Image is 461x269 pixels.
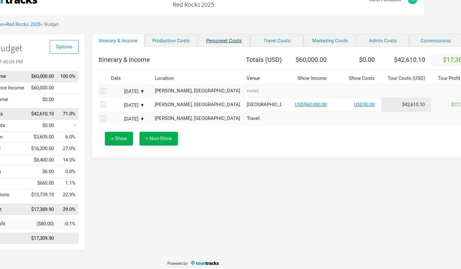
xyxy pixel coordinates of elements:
[197,33,250,47] a: Personnel Costs
[50,40,79,54] button: Options
[28,166,57,178] td: $6.00
[57,204,79,215] td: Tour Profit as % of Tour Income
[381,73,432,84] th: Tour Costs ( USD )
[28,178,57,189] td: $660.00
[108,73,149,84] th: Date
[28,143,57,155] td: $16,200.00
[28,131,57,143] td: $3,605.00
[28,71,57,82] td: $60,000.00
[28,233,57,244] td: $17,309.90
[56,44,72,50] span: Options
[57,94,79,105] td: Other Income as % of Tour Income
[57,189,79,201] td: Commissions as % of Tour Income
[28,189,57,201] td: $13,739.10
[295,102,327,107] a: USD$60,000.00
[250,33,303,47] a: Travel Costs
[139,132,178,146] button: + Non-Show
[155,116,240,121] div: Morrison, United States
[57,155,79,166] td: Travel as % of Tour Income
[28,82,57,94] td: $60,000.00
[109,89,145,94] div: [DATE] ▼
[57,131,79,143] td: Production as % of Tour Income
[57,120,79,131] td: Show Costs as % of Tour Income
[57,108,79,120] td: Tour Costs as % of Tour Income
[109,103,145,108] div: [DATE] ▼
[304,33,356,47] a: Marketing Costs
[92,33,145,47] a: Itinerary & Income
[243,98,285,112] input: Red Rocks Amphitheatre
[155,102,240,107] div: Morrison, United States
[105,132,133,146] button: + Show
[4,22,40,27] span: >
[381,53,432,66] th: $42,610.10
[111,136,127,141] span: + Show
[40,22,59,27] span: > Budget
[28,204,57,215] td: $17,389.90
[109,117,145,122] div: [DATE] ▼
[28,218,57,230] td: ($80.00)
[356,33,409,47] a: Admin Costs
[57,143,79,155] td: Personnel as % of Tour Income
[243,73,285,84] th: Venue
[285,53,333,66] th: $60,000.00
[155,88,240,93] div: Morrison, United States
[28,108,57,120] td: $42,610.10
[146,136,172,141] span: + Non-Show
[173,1,214,8] h2: Red Rocks 2025
[57,71,79,82] td: Tour Income as % of Tour Income
[333,73,381,84] th: Show Costs
[28,155,57,166] td: $8,400.00
[285,73,333,84] th: Show Income
[190,260,220,266] img: TourTracks
[57,233,79,244] td: Net Profit as % of Tour Income
[57,166,79,178] td: Marketing as % of Tour Income
[6,21,40,27] a: Red Rocks 2025
[381,98,432,112] td: Tour Cost allocation from Production, Personnel, Travel, Marketing, Admin & Commissions
[98,53,243,66] th: Itinerary & Income
[57,218,79,230] td: Merch Profit as % of Tour Income
[28,94,57,105] td: $0.00
[167,261,188,266] span: Powered by
[354,102,375,107] a: USD$0.00
[57,178,79,189] td: Admin as % of Tour Income
[243,53,285,66] th: Totals ( USD )
[57,82,79,94] td: Performance Income as % of Tour Income
[28,120,57,131] td: $0.00
[152,73,243,84] th: Location
[145,33,197,47] a: Production Costs
[333,53,381,66] th: $0.00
